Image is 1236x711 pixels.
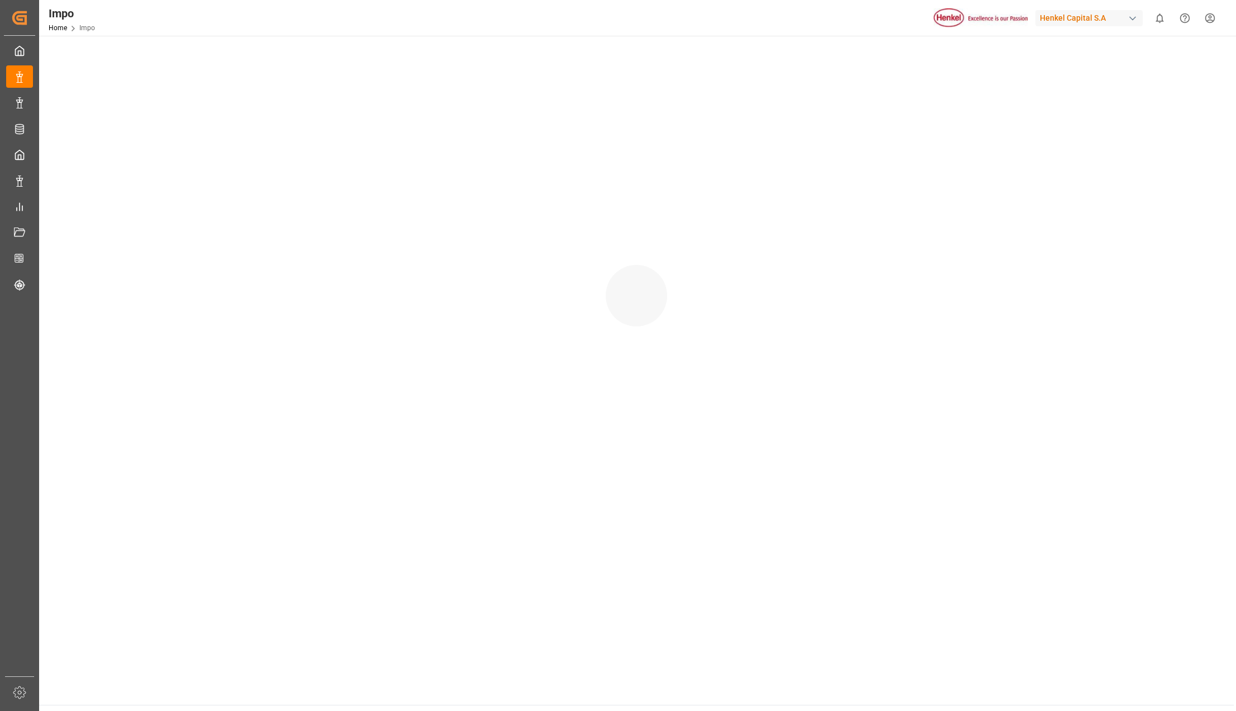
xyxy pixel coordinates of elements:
[49,24,67,32] a: Home
[1035,10,1143,26] div: Henkel Capital S.A
[1035,7,1147,29] button: Henkel Capital S.A
[49,5,95,22] div: Impo
[1172,6,1197,31] button: Help Center
[934,8,1028,28] img: Henkel%20logo.jpg_1689854090.jpg
[1147,6,1172,31] button: show 0 new notifications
